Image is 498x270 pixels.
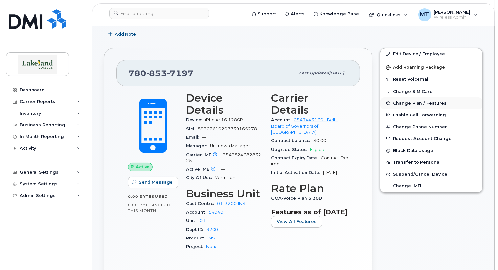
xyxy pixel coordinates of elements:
[313,138,326,143] span: $0.00
[380,109,482,121] button: Enable Call Forwarding
[167,68,193,78] span: 7197
[155,194,168,199] span: used
[128,177,178,188] button: Send Message
[136,164,150,170] span: Active
[380,145,482,156] button: Block Data Usage
[380,168,482,180] button: Suspend/Cancel Device
[206,244,218,249] a: None
[271,147,310,152] span: Upgrade Status
[323,170,337,175] span: [DATE]
[386,65,445,71] span: Add Roaming Package
[271,92,348,116] h3: Carrier Details
[377,12,401,17] span: Quicklinks
[380,60,482,73] button: Add Roaming Package
[186,152,261,163] span: 354382468283225
[199,218,206,223] a: '01
[420,11,429,19] span: MT
[393,101,447,106] span: Change Plan / Features
[380,156,482,168] button: Transfer to Personal
[309,8,364,21] a: Knowledge Base
[434,10,471,15] span: [PERSON_NAME]
[271,117,338,135] a: 0547443160 - Bell - Board of Governors of [GEOGRAPHIC_DATA]
[329,71,344,75] span: [DATE]
[139,179,173,185] span: Send Message
[258,11,276,17] span: Support
[146,68,167,78] span: 853
[271,117,294,122] span: Account
[186,117,205,122] span: Device
[380,73,482,85] button: Reset Voicemail
[104,28,142,40] button: Add Note
[202,135,206,140] span: —
[186,126,198,131] span: SIM
[186,236,208,240] span: Product
[109,8,209,19] input: Find something...
[380,180,482,192] button: Change IMEI
[393,113,446,117] span: Enable Call Forwarding
[186,175,215,180] span: City Of Use
[247,8,281,21] a: Support
[271,182,348,194] h3: Rate Plan
[380,86,482,97] button: Change SIM Card
[210,143,250,148] span: Unknown Manager
[434,15,471,20] span: Wireless Admin
[205,117,243,122] span: iPhone 16 128GB
[277,218,317,225] span: View All Features
[198,126,257,131] span: 89302610207730165278
[186,201,217,206] span: Cost Centre
[128,194,155,199] span: 0.00 Bytes
[271,138,313,143] span: Contract balance
[319,11,359,17] span: Knowledge Base
[115,31,136,37] span: Add Note
[186,244,206,249] span: Project
[271,196,326,201] span: GOA-Voice Plan 5 30D
[380,97,482,109] button: Change Plan / Features
[186,188,263,199] h3: Business Unit
[380,48,482,60] a: Edit Device / Employee
[364,8,412,21] div: Quicklinks
[186,218,199,223] span: Unit
[380,133,482,145] button: Request Account Change
[380,121,482,133] button: Change Phone Number
[186,92,263,116] h3: Device Details
[186,135,202,140] span: Email
[271,170,323,175] span: Initial Activation Date
[221,167,225,172] span: —
[186,143,210,148] span: Manager
[299,71,329,75] span: Last updated
[271,156,321,160] span: Contract Expiry Date
[186,152,223,157] span: Carrier IMEI
[393,172,447,177] span: Suspend/Cancel Device
[215,175,235,180] span: Vermilion
[128,68,193,78] span: 780
[186,210,209,215] span: Account
[128,203,153,207] span: 0.00 Bytes
[209,210,223,215] a: 54040
[271,208,348,216] h3: Features as of [DATE]
[217,201,245,206] a: 01-3200-INS
[186,167,221,172] span: Active IMEI
[291,11,305,17] span: Alerts
[310,147,326,152] span: Eligible
[414,8,482,21] div: Margaret Templeton
[206,227,218,232] a: 3200
[186,227,206,232] span: Dept ID
[208,236,215,240] a: INS
[271,216,322,228] button: View All Features
[281,8,309,21] a: Alerts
